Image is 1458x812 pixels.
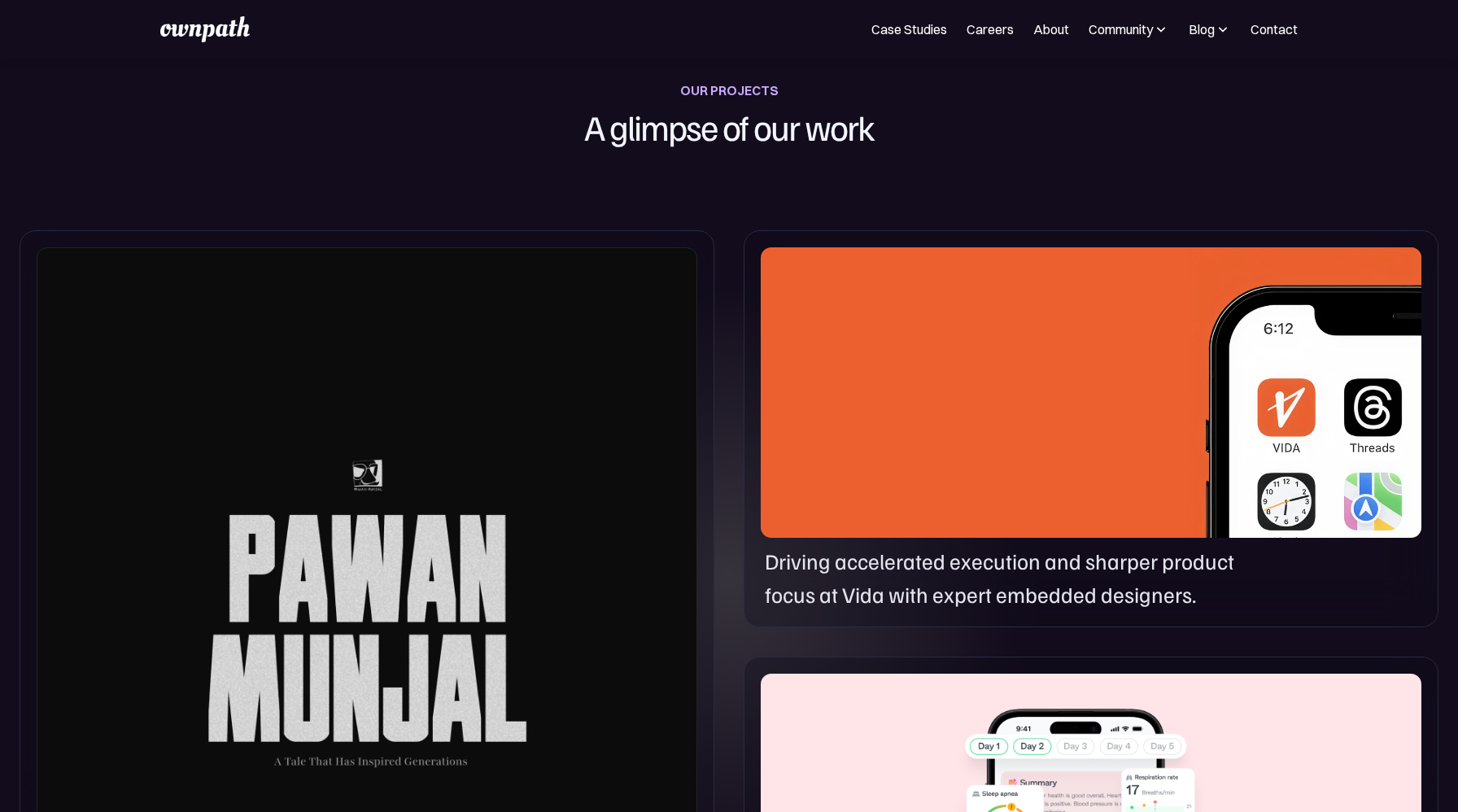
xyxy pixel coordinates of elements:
a: Contact [1251,20,1298,39]
div: Community [1089,20,1169,39]
a: Case Studies [871,20,947,39]
div: Blog [1189,20,1215,39]
p: Driving accelerated execution and sharper product focus at Vida with expert embedded designers. [765,544,1277,610]
h1: A glimpse of our work [503,102,955,152]
div: Blog [1189,20,1231,39]
a: Careers [967,20,1014,39]
div: OUR PROJECTS [680,79,779,102]
a: About [1033,20,1069,39]
div: Community [1089,20,1153,39]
